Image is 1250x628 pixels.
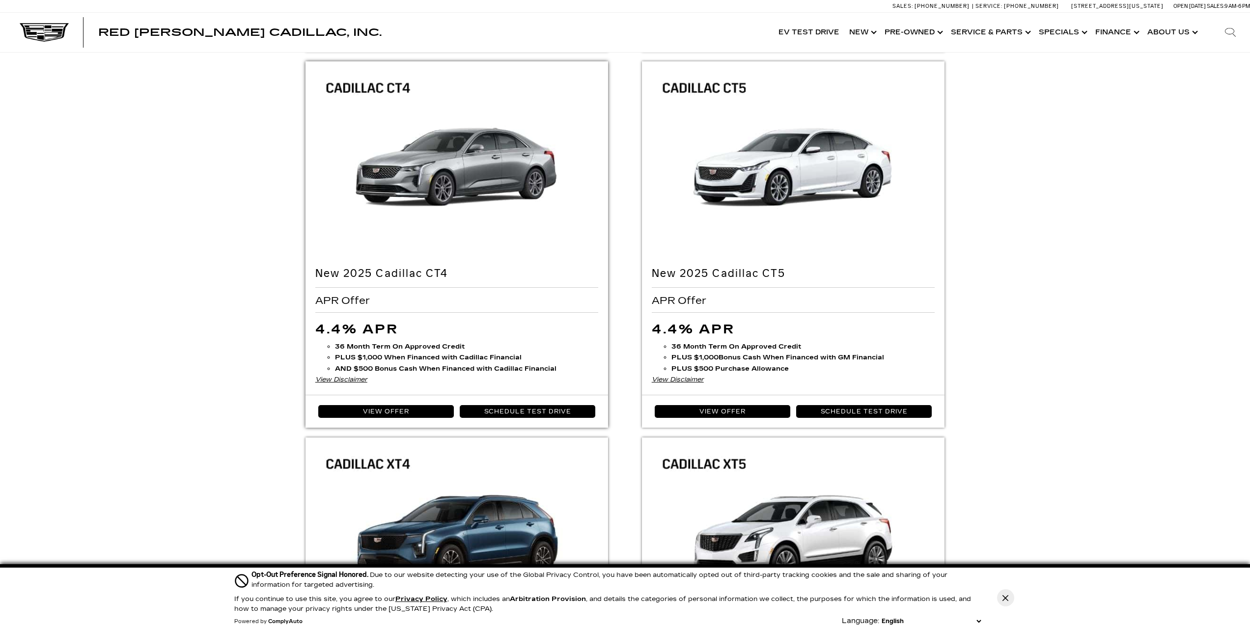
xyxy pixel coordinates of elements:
[915,3,970,9] span: [PHONE_NUMBER]
[1090,13,1142,52] a: Finance
[946,13,1034,52] a: Service & Parts
[844,13,880,52] a: New
[652,268,935,279] h2: New 2025 Cadillac CT5
[842,618,879,625] div: Language:
[335,343,465,351] span: 36 Month Term On Approved Credit
[1224,3,1250,9] span: 9 AM-6 PM
[1004,3,1059,9] span: [PHONE_NUMBER]
[98,27,382,38] span: Red [PERSON_NAME] Cadillac, Inc.
[892,3,913,9] span: Sales:
[98,27,382,37] a: Red [PERSON_NAME] Cadillac, Inc.
[1071,3,1164,9] a: [STREET_ADDRESS][US_STATE]
[1207,3,1224,9] span: Sales:
[671,354,884,361] b: PLUS $1,000
[315,322,398,337] span: 4.4% APR
[892,3,972,9] a: Sales: [PHONE_NUMBER]
[318,405,454,418] a: View Offer
[997,589,1014,606] button: Close Button
[1034,13,1090,52] a: Specials
[335,365,556,373] strong: AND $500 Bonus Cash When Financed with Cadillac Financial
[234,619,303,625] div: Powered by
[315,268,599,279] h2: New 2025 Cadillac CT4
[719,354,884,361] strong: Bonus Cash When Financed with GM Financial
[671,343,801,351] span: 36 Month Term On Approved Credit
[652,295,709,306] span: APR Offer
[880,13,946,52] a: Pre-Owned
[879,616,983,626] select: Language Select
[251,571,370,579] span: Opt-Out Preference Signal Honored .
[796,405,932,418] a: Schedule Test Drive
[395,595,447,603] a: Privacy Policy
[251,570,983,590] div: Due to our website detecting your use of the Global Privacy Control, you have been automatically ...
[268,619,303,625] a: ComplyAuto
[306,61,609,263] img: New 2025 Cadillac CT4
[652,374,935,385] div: View Disclaimer
[460,405,596,418] a: Schedule Test Drive
[335,354,522,361] b: PLUS $1,000 When Financed with Cadillac Financial
[652,322,735,337] span: 4.4% APR
[315,295,372,306] span: APR Offer
[1142,13,1201,52] a: About Us
[774,13,844,52] a: EV Test Drive
[671,365,789,373] b: PLUS $500 Purchase Allowance
[975,3,1002,9] span: Service:
[642,61,945,263] img: New 2025 Cadillac CT5
[20,23,69,42] img: Cadillac Dark Logo with Cadillac White Text
[234,595,971,613] p: If you continue to use this site, you agree to our , which includes an , and details the categori...
[972,3,1061,9] a: Service: [PHONE_NUMBER]
[510,595,586,603] strong: Arbitration Provision
[1173,3,1206,9] span: Open [DATE]
[655,405,791,418] a: View Offer
[315,374,599,385] div: View Disclaimer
